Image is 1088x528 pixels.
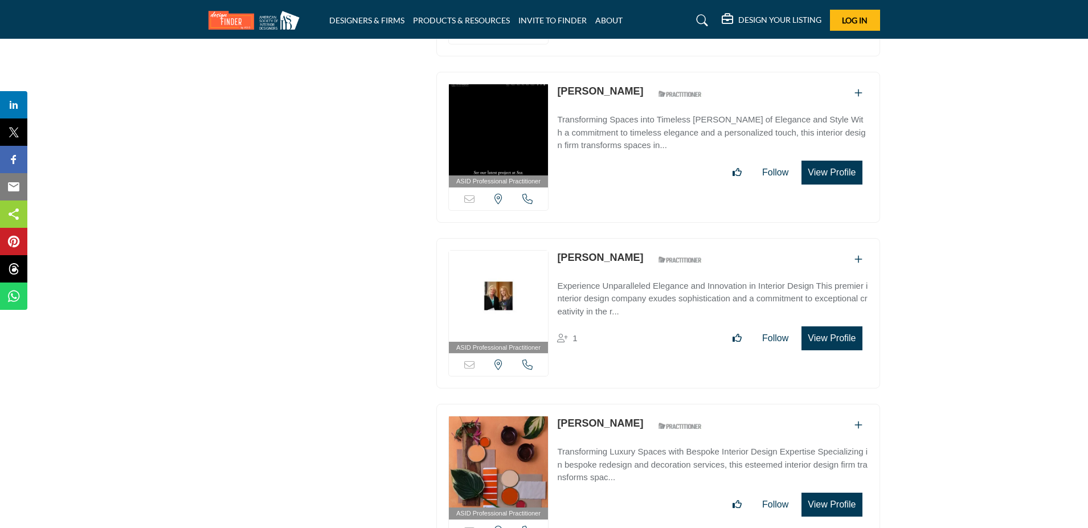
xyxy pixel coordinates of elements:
a: PRODUCTS & RESOURCES [413,15,510,25]
a: DESIGNERS & FIRMS [329,15,404,25]
button: Like listing [725,327,749,350]
a: Add To List [854,255,862,264]
button: Like listing [725,493,749,516]
a: Experience Unparalleled Elegance and Innovation in Interior Design This premier interior design c... [557,273,868,318]
a: Search [685,11,715,30]
img: Jennifer Lang [449,251,549,342]
a: ABOUT [595,15,623,25]
div: Followers [557,331,577,345]
a: ASID Professional Practitioner [449,416,549,519]
a: Add To List [854,88,862,98]
a: [PERSON_NAME] [557,418,643,429]
span: ASID Professional Practitioner [456,343,541,353]
button: View Profile [801,161,862,185]
button: Follow [755,493,796,516]
a: [PERSON_NAME] [557,252,643,263]
a: Add To List [854,420,862,430]
div: DESIGN YOUR LISTING [722,14,821,27]
img: Cameron Schwartz [449,84,549,175]
a: Transforming Luxury Spaces with Bespoke Interior Design Expertise Specializing in bespoke redesig... [557,439,868,484]
img: ASID Qualified Practitioners Badge Icon [654,87,705,101]
img: Anjali Pollack [449,416,549,507]
p: Jennifer Lang [557,250,643,265]
img: Site Logo [208,11,305,30]
button: Follow [755,161,796,184]
span: 1 [572,333,577,343]
a: INVITE TO FINDER [518,15,587,25]
button: Log In [830,10,880,31]
a: Transforming Spaces into Timeless [PERSON_NAME] of Elegance and Style With a commitment to timele... [557,107,868,152]
img: ASID Qualified Practitioners Badge Icon [654,253,705,267]
a: [PERSON_NAME] [557,85,643,97]
button: Like listing [725,161,749,184]
span: ASID Professional Practitioner [456,177,541,186]
span: ASID Professional Practitioner [456,509,541,518]
p: Transforming Spaces into Timeless [PERSON_NAME] of Elegance and Style With a commitment to timele... [557,113,868,152]
button: View Profile [801,493,862,517]
span: Log In [842,15,868,25]
a: ASID Professional Practitioner [449,84,549,187]
img: ASID Qualified Practitioners Badge Icon [654,419,705,433]
h5: DESIGN YOUR LISTING [738,15,821,25]
p: Experience Unparalleled Elegance and Innovation in Interior Design This premier interior design c... [557,280,868,318]
a: ASID Professional Practitioner [449,251,549,354]
p: Transforming Luxury Spaces with Bespoke Interior Design Expertise Specializing in bespoke redesig... [557,445,868,484]
button: Follow [755,327,796,350]
p: Anjali Pollack [557,416,643,431]
p: Cameron Schwartz [557,84,643,99]
button: View Profile [801,326,862,350]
